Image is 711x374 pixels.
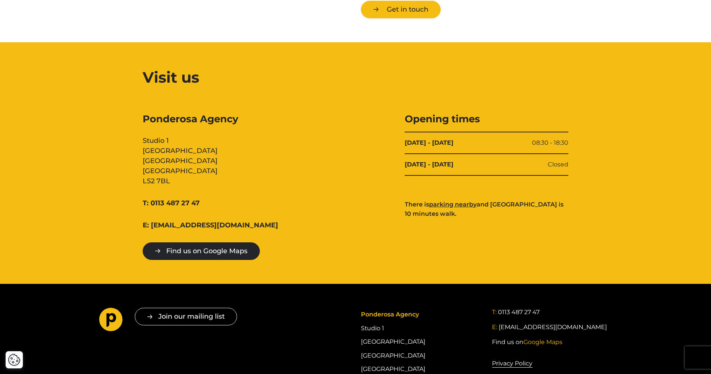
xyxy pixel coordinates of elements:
[405,113,568,126] h3: Opening times
[405,138,453,147] b: [DATE] - [DATE]
[523,338,562,346] span: Google Maps
[492,359,532,368] a: Privacy Policy
[492,338,562,347] a: Find us onGoogle Maps
[143,198,200,208] a: T: 0113 487 27 47
[143,113,306,186] div: Studio 1 [GEOGRAPHIC_DATA] [GEOGRAPHIC_DATA] [GEOGRAPHIC_DATA] LS2 7BL
[143,242,260,260] a: Find us on Google Maps
[361,311,419,318] span: Ponderosa Agency
[405,200,568,219] p: There is and [GEOGRAPHIC_DATA] is 10 minutes walk.
[498,308,540,317] a: 0113 487 27 47
[135,308,237,325] button: Join our mailing list
[499,323,607,332] a: [EMAIL_ADDRESS][DOMAIN_NAME]
[405,160,453,169] b: [DATE] - [DATE]
[532,138,568,147] span: 08:30 - 18:30
[8,353,21,366] button: Cookie Settings
[492,309,496,316] span: T:
[548,160,568,169] span: Closed
[99,308,123,334] a: Go to homepage
[143,66,568,89] h2: Visit us
[143,220,278,230] a: E: [EMAIL_ADDRESS][DOMAIN_NAME]
[492,324,497,331] span: E:
[361,1,441,18] button: Get in touch
[143,113,306,126] span: Ponderosa Agency
[8,353,21,366] img: Revisit consent button
[429,201,477,208] a: parking nearby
